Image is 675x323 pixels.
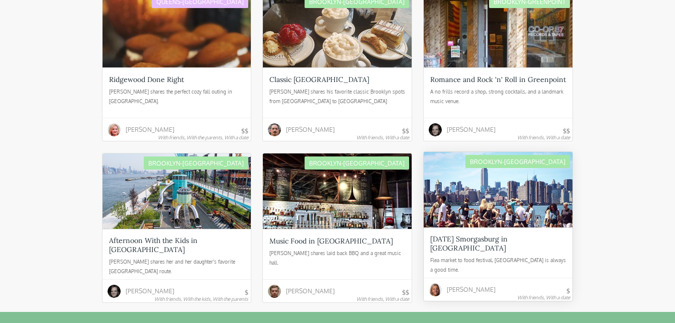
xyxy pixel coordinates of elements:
div: Afternoon With the Kids in [GEOGRAPHIC_DATA] [109,236,245,254]
div: Brooklyn-[GEOGRAPHIC_DATA] [305,156,409,170]
div: $ [566,288,570,294]
div: [PERSON_NAME] shares her and her daughter's favorite [GEOGRAPHIC_DATA] route. [109,257,245,277]
div: [PERSON_NAME] [447,121,496,138]
div: Romance and Rock 'n' Roll in Greenpoint [430,75,566,84]
div: Music Food in [GEOGRAPHIC_DATA] [269,236,393,246]
a: Brooklyn-[GEOGRAPHIC_DATA]Music Food in [GEOGRAPHIC_DATA][PERSON_NAME] shares laid back BBQ and a... [263,153,412,302]
div: $$ [563,128,570,134]
div: [PERSON_NAME] [126,282,174,300]
div: [PERSON_NAME] [286,121,335,138]
a: Brooklyn-[GEOGRAPHIC_DATA][DATE] Smorgasburg in [GEOGRAPHIC_DATA]Flea market to food festival, [G... [424,152,572,301]
div: [PERSON_NAME] shares laid back BBQ and a great music hall. [269,249,405,269]
div: With friends, With a date [517,294,570,300]
div: [PERSON_NAME] [286,282,335,300]
div: [PERSON_NAME] shares the perfect cozy fall outing in [GEOGRAPHIC_DATA]. [109,87,245,107]
div: [PERSON_NAME] [447,281,496,298]
div: $ [245,290,248,296]
div: With friends, With the kids, With the parents [154,296,248,302]
div: [DATE] Smorgasburg in [GEOGRAPHIC_DATA] [430,234,566,253]
div: Classic [GEOGRAPHIC_DATA] [269,75,369,84]
div: With friends, With a date [356,296,409,302]
div: With friends, With a date [517,134,570,140]
div: With friends, With a date [356,134,409,140]
div: A no frills record a shop, strong cocktails, and a landmark music venue. [430,87,566,107]
a: Brooklyn-[GEOGRAPHIC_DATA]Afternoon With the Kids in [GEOGRAPHIC_DATA][PERSON_NAME] shares her an... [103,153,251,302]
div: [PERSON_NAME] [126,121,174,138]
div: $$ [241,128,248,134]
div: $$ [402,290,409,296]
div: $$ [402,128,409,134]
div: Ridgewood Done Right [109,75,184,84]
div: Brooklyn-[GEOGRAPHIC_DATA] [465,155,570,168]
div: With friends, With the parents, With a date [158,134,248,140]
div: [PERSON_NAME] shares his favorite classic Brooklyn spots from [GEOGRAPHIC_DATA] to [GEOGRAPHIC_DATA] [269,87,405,107]
div: Brooklyn-[GEOGRAPHIC_DATA] [144,156,248,170]
div: Flea market to food festival, [GEOGRAPHIC_DATA] is always a good time. [430,256,566,276]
